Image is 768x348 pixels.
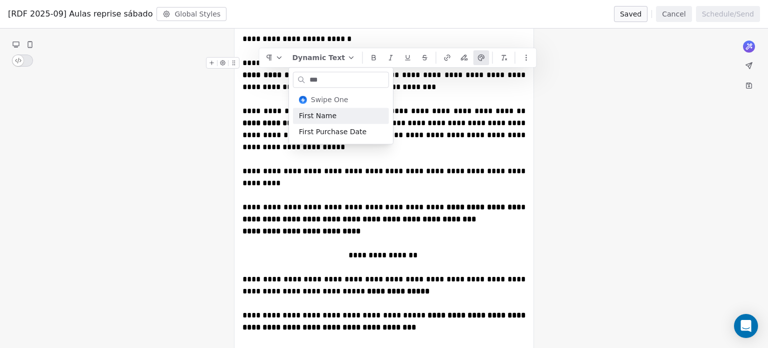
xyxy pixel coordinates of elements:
button: Saved [614,6,647,22]
div: First Purchase Date [293,124,389,140]
div: Open Intercom Messenger [734,314,758,338]
button: Dynamic Text [288,50,359,65]
span: [RDF 2025-09] Aulas reprise sábado [8,8,152,20]
img: cropped-swipepages4x-32x32.png [299,96,307,104]
button: Cancel [656,6,691,22]
button: Global Styles [156,7,226,21]
div: Swipe One [311,95,383,105]
div: First Name [293,108,389,124]
div: Suggestions [293,92,389,140]
button: Schedule/Send [696,6,760,22]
